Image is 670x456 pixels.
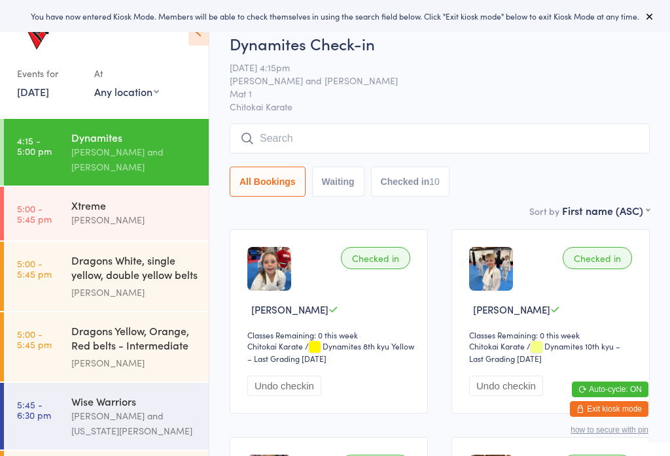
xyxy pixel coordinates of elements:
[230,167,306,197] button: All Bookings
[71,144,198,174] div: [PERSON_NAME] and [PERSON_NAME]
[4,242,209,311] a: 5:00 -5:45 pmDragons White, single yellow, double yellow belts ...[PERSON_NAME]
[473,302,550,316] span: [PERSON_NAME]
[71,323,198,355] div: Dragons Yellow, Orange, Red belts - Intermediate C...
[247,247,291,291] img: image1739165780.png
[230,74,629,87] span: [PERSON_NAME] and [PERSON_NAME]
[469,340,620,364] span: / Dynamites 10th kyu – Last Grading [DATE]
[4,119,209,186] a: 4:15 -5:00 pmDynamites[PERSON_NAME] and [PERSON_NAME]
[71,198,198,212] div: Xtreme
[563,247,632,269] div: Checked in
[571,425,648,434] button: how to secure with pin
[4,312,209,382] a: 5:00 -5:45 pmDragons Yellow, Orange, Red belts - Intermediate C...[PERSON_NAME]
[71,394,198,408] div: Wise Warriors
[312,167,364,197] button: Waiting
[71,408,198,438] div: [PERSON_NAME] and [US_STATE][PERSON_NAME]
[247,376,321,396] button: Undo checkin
[71,212,198,227] div: [PERSON_NAME]
[21,10,649,22] div: You have now entered Kiosk Mode. Members will be able to check themselves in using the search fie...
[469,376,543,396] button: Undo checkin
[251,302,328,316] span: [PERSON_NAME]
[562,203,650,218] div: First name (ASC)
[94,63,159,84] div: At
[429,176,440,187] div: 10
[247,329,414,340] div: Classes Remaining: 0 this week
[71,355,198,370] div: [PERSON_NAME]
[469,329,636,340] div: Classes Remaining: 0 this week
[17,203,52,224] time: 5:00 - 5:45 pm
[17,329,52,350] time: 5:00 - 5:45 pm
[230,100,650,113] span: Chitokai Karate
[247,340,303,351] div: Chitokai Karate
[17,84,49,99] a: [DATE]
[17,63,81,84] div: Events for
[230,61,629,74] span: [DATE] 4:15pm
[469,247,513,291] img: image1749539091.png
[4,187,209,240] a: 5:00 -5:45 pmXtreme[PERSON_NAME]
[71,253,198,285] div: Dragons White, single yellow, double yellow belts ...
[572,382,648,397] button: Auto-cycle: ON
[94,84,159,99] div: Any location
[371,167,450,197] button: Checked in10
[17,135,52,156] time: 4:15 - 5:00 pm
[247,340,414,364] span: / Dynamites 8th kyu Yellow – Last Grading [DATE]
[4,383,209,449] a: 5:45 -6:30 pmWise Warriors[PERSON_NAME] and [US_STATE][PERSON_NAME]
[469,340,525,351] div: Chitokai Karate
[341,247,410,269] div: Checked in
[529,204,559,218] label: Sort by
[71,130,198,144] div: Dynamites
[230,33,650,54] h2: Dynamites Check-in
[17,399,51,420] time: 5:45 - 6:30 pm
[230,123,650,154] input: Search
[17,258,52,279] time: 5:00 - 5:45 pm
[230,87,629,100] span: Mat 1
[71,285,198,300] div: [PERSON_NAME]
[570,401,648,417] button: Exit kiosk mode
